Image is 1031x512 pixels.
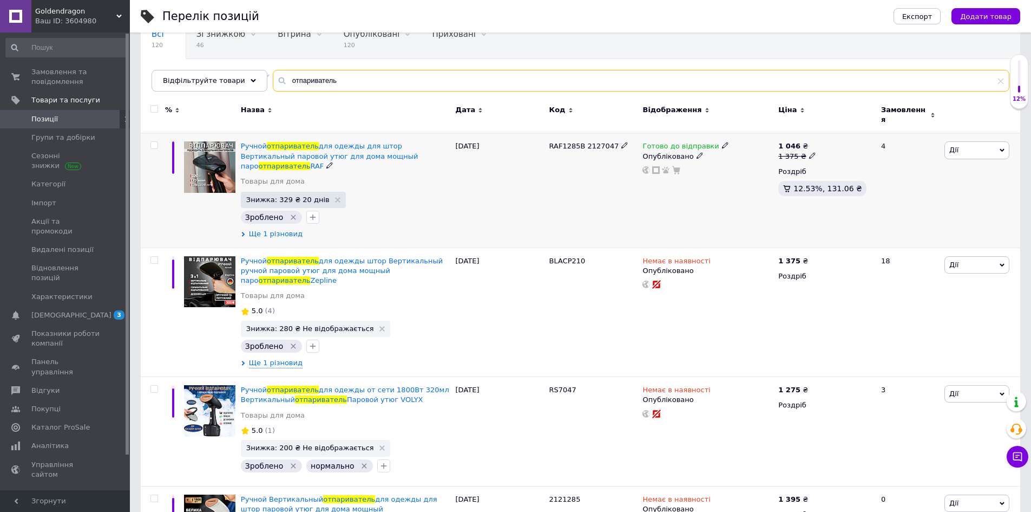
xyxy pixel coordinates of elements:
svg: Видалити мітку [289,462,298,470]
img: Ручной отпариватель для одежды штор Вертикальный ручной паровой утюг для дома мощный пароотпарива... [184,256,235,308]
span: Відгуки [31,386,60,396]
div: [DATE] [453,248,547,377]
span: Панель управління [31,357,100,377]
div: [DATE] [453,133,547,248]
span: Ручной [241,257,267,265]
div: ₴ [778,141,816,151]
span: Знижка: 280 ₴ Не відображається [246,325,374,332]
span: Дата [456,105,476,115]
b: 1 275 [778,386,800,394]
span: для одежды для штор Вертикальный паровой утюг для дома мощный паро [241,142,418,170]
span: для одежды от сети 1800Вт 320мл Вертикальный [241,386,449,404]
div: [DATE] [453,377,547,486]
span: Зроблено [245,213,283,222]
a: Товары для дома [241,177,305,186]
span: Каталог ProSale [31,423,90,432]
span: 120 [344,41,400,49]
span: отпариватель [259,162,311,170]
span: Гаманець компанії [31,488,100,508]
span: 5.0 [252,426,263,435]
span: RS7047 [549,386,576,394]
span: отпариватель [323,495,375,503]
span: Видалені позиції [31,245,94,255]
span: Приховані [432,29,476,39]
span: Аналітика [31,441,69,451]
div: Опубліковані, В наявності, Зроблено, Знижка закінчилась [141,59,281,100]
span: Покупці [31,404,61,414]
button: Експорт [894,8,941,24]
span: Дії [949,146,958,154]
span: отпариватель [295,396,347,404]
div: 4 [875,133,942,248]
span: BLACP210 [549,257,586,265]
span: Відображення [642,105,701,115]
span: Вітрина [278,29,311,39]
div: Опубліковано [642,266,773,276]
span: Ручной [241,386,267,394]
span: Експорт [902,12,933,21]
b: 1 046 [778,142,800,150]
span: отпариватель [267,142,319,150]
span: Ручной Вертикальный [241,495,323,503]
span: Ще 1 різновид [249,229,303,239]
input: Пошук [5,38,128,57]
button: Додати товар [951,8,1020,24]
span: 5.0 [252,307,263,315]
a: Ручнойотпаривательдля одежды для штор Вертикальный паровой утюг для дома мощный пароотпаривательRAF [241,142,418,170]
div: Перелік позицій [162,11,259,22]
span: Назва [241,105,265,115]
span: Ціна [778,105,797,115]
button: Чат з покупцем [1007,446,1028,468]
span: Товари та послуги [31,95,100,105]
div: 12% [1010,95,1028,103]
div: Роздріб [778,400,872,410]
div: 1 375 ₴ [778,152,816,161]
span: отпариватель [267,386,319,394]
img: Ручной отпариватель для одежды от сети 1800Вт 320мл Вертикальный отпариватель Паровой утюг VOLYX [184,385,235,437]
span: 3 [114,310,124,320]
svg: Видалити мітку [289,342,298,351]
span: Goldendragon [35,7,116,16]
span: Опубліковані [344,29,400,39]
span: % [165,105,172,115]
div: Опубліковано [642,152,773,161]
div: 18 [875,248,942,377]
span: Немає в наявності [642,495,710,507]
span: отпариватель [267,257,319,265]
span: Готово до відправки [642,142,719,153]
span: [DEMOGRAPHIC_DATA] [31,310,111,320]
span: (1) [265,426,275,435]
svg: Видалити мітку [289,213,298,222]
div: ₴ [778,495,808,504]
div: 3 [875,377,942,486]
span: Імпорт [31,198,56,208]
span: Ще 1 різновид [249,358,303,368]
span: Паровой утюг VOLYX [347,396,423,404]
span: 46 [196,41,245,49]
div: Роздріб [778,167,872,177]
span: Управління сайтом [31,460,100,479]
input: Пошук по назві позиції, артикулу і пошуковим запитам [273,70,1009,92]
span: RAF [310,162,324,170]
div: ₴ [778,385,808,395]
span: Дії [949,390,958,398]
span: 2121285 [549,495,581,503]
a: Ручнойотпаривательдля одежды штор Вертикальный ручной паровой утюг для дома мощный пароотпаривате... [241,257,443,284]
img: Ручной отпариватель для одежды для штор Вертикальный паровой утюг для дома мощный пароотпаривател... [184,141,235,193]
span: Характеристики [31,292,93,302]
span: для одежды штор Вертикальный ручной паровой утюг для дома мощный паро [241,257,443,284]
b: 1 375 [778,257,800,265]
span: Замовлення та повідомлення [31,67,100,87]
a: Товары для дома [241,291,305,301]
span: нормально [311,462,354,470]
span: Показники роботи компанії [31,329,100,348]
span: Акції та промокоди [31,217,100,236]
div: Опубліковано [642,395,773,405]
span: Відновлення позицій [31,263,100,283]
span: Дії [949,499,958,507]
b: 1 395 [778,495,800,503]
span: 12.53%, 131.06 ₴ [793,184,862,193]
div: Ваш ID: 3604980 [35,16,130,26]
span: RAF1285B 2127047 [549,142,619,150]
span: Категорії [31,179,65,189]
